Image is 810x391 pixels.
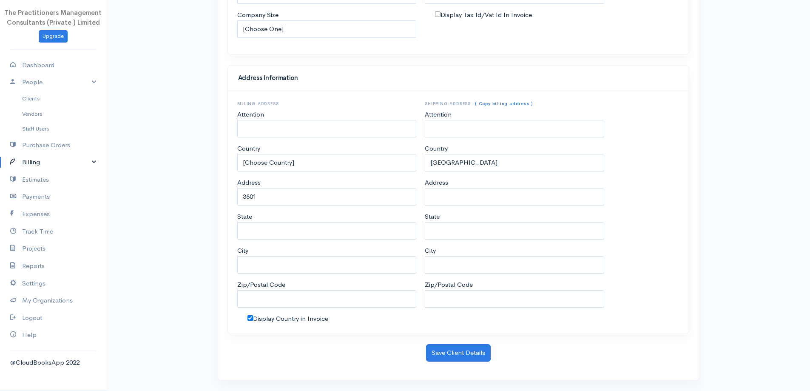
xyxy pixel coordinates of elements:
div: @CloudBooksApp 2022 [10,358,96,368]
label: Zip/Postal Code [237,280,285,290]
label: City [237,246,248,256]
label: Zip/Postal Code [425,280,473,290]
label: Attention [425,110,452,120]
h6: Billing Address [237,101,417,106]
label: Country [425,144,448,154]
label: State [237,212,252,222]
label: Address [425,178,448,188]
label: Display Country in Invoice [253,314,328,324]
label: Company Size [237,10,279,20]
button: Save Client Details [426,344,491,362]
label: Country [237,144,260,154]
label: City [425,246,436,256]
h6: Shipping Address [425,101,604,106]
label: Display Tax Id/Vat Id In Invoice [441,10,532,20]
a: ( Copy billing address ) [475,101,533,106]
label: Address [237,178,261,188]
span: The Practitioners Management Consultants (Private ) Limited [5,9,102,26]
label: State [425,212,440,222]
h4: Address Information [238,74,679,82]
a: Upgrade [39,30,68,43]
label: Attention [237,110,264,120]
